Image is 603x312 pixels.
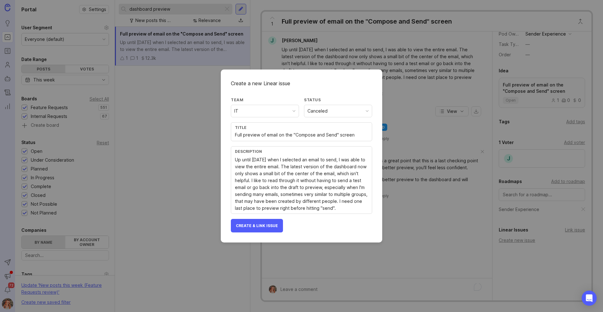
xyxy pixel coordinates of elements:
[582,291,597,306] div: Open Intercom Messenger
[235,149,368,154] div: Description
[231,97,299,103] div: Team
[236,223,278,228] span: Create & Link Issue
[235,156,368,212] textarea: Up until [DATE] when I selected an email to send, I was able to view the entire email. The latest...
[231,80,372,87] div: Create a new Linear issue
[307,108,328,114] div: Canceled
[231,219,283,232] button: Create & Link Issue
[234,108,238,114] div: IT
[235,125,368,130] div: Title
[304,97,372,103] div: Status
